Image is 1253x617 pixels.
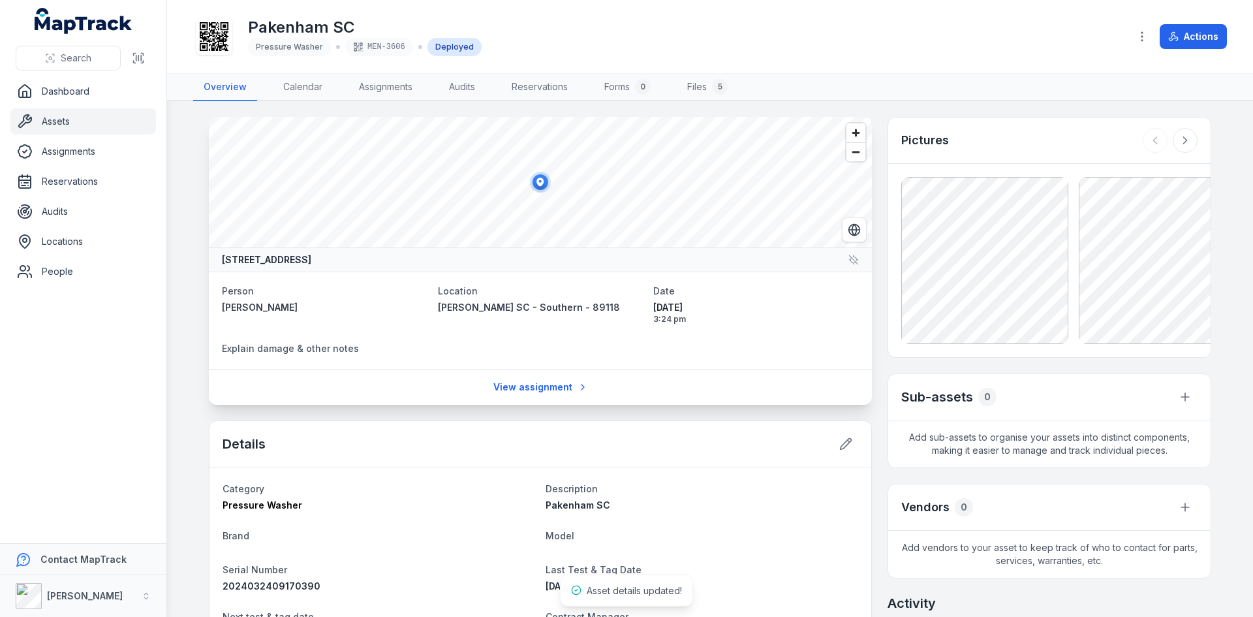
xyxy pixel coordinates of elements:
[209,117,872,247] canvas: Map
[193,74,257,101] a: Overview
[222,301,427,314] a: [PERSON_NAME]
[712,79,728,95] div: 5
[10,138,156,165] a: Assignments
[653,301,859,314] span: [DATE]
[348,74,423,101] a: Assignments
[842,217,867,242] button: Switch to Satellite View
[546,499,610,511] span: Pakenham SC
[653,301,859,324] time: 8/14/2025, 3:24:20 PM
[16,46,121,71] button: Search
[485,375,596,400] a: View assignment
[222,253,311,266] strong: [STREET_ADDRESS]
[223,499,302,511] span: Pressure Washer
[222,285,254,296] span: Person
[223,564,287,575] span: Serial Number
[978,388,997,406] div: 0
[546,580,575,592] span: [DATE]
[635,79,651,95] div: 0
[61,52,91,65] span: Search
[438,301,643,314] a: [PERSON_NAME] SC - Southern - 89118
[10,259,156,285] a: People
[223,580,320,592] span: 2024032409170390
[10,198,156,225] a: Audits
[594,74,661,101] a: Forms0
[653,285,675,296] span: Date
[901,498,950,516] h3: Vendors
[653,314,859,324] span: 3:24 pm
[587,585,682,596] span: Asset details updated!
[40,554,127,565] strong: Contact MapTrack
[223,483,264,494] span: Category
[10,78,156,104] a: Dashboard
[10,108,156,134] a: Assets
[256,42,323,52] span: Pressure Washer
[546,483,598,494] span: Description
[248,17,482,38] h1: Pakenham SC
[35,8,132,34] a: MapTrack
[223,435,266,453] h2: Details
[546,564,642,575] span: Last Test & Tag Date
[546,580,575,592] time: 8/7/2025, 12:00:00 AM
[345,38,413,56] div: MEN-3606
[888,420,1211,467] span: Add sub-assets to organise your assets into distinct components, making it easier to manage and t...
[901,388,973,406] h2: Sub-assets
[955,498,973,516] div: 0
[223,530,249,541] span: Brand
[501,74,578,101] a: Reservations
[888,531,1211,578] span: Add vendors to your asset to keep track of who to contact for parts, services, warranties, etc.
[10,168,156,195] a: Reservations
[439,74,486,101] a: Audits
[222,343,359,354] span: Explain damage & other notes
[846,123,865,142] button: Zoom in
[546,530,574,541] span: Model
[438,302,620,313] span: [PERSON_NAME] SC - Southern - 89118
[438,285,478,296] span: Location
[901,131,949,150] h3: Pictures
[273,74,333,101] a: Calendar
[10,229,156,255] a: Locations
[427,38,482,56] div: Deployed
[846,142,865,161] button: Zoom out
[677,74,738,101] a: Files5
[888,594,936,612] h2: Activity
[47,590,123,601] strong: [PERSON_NAME]
[1160,24,1227,49] button: Actions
